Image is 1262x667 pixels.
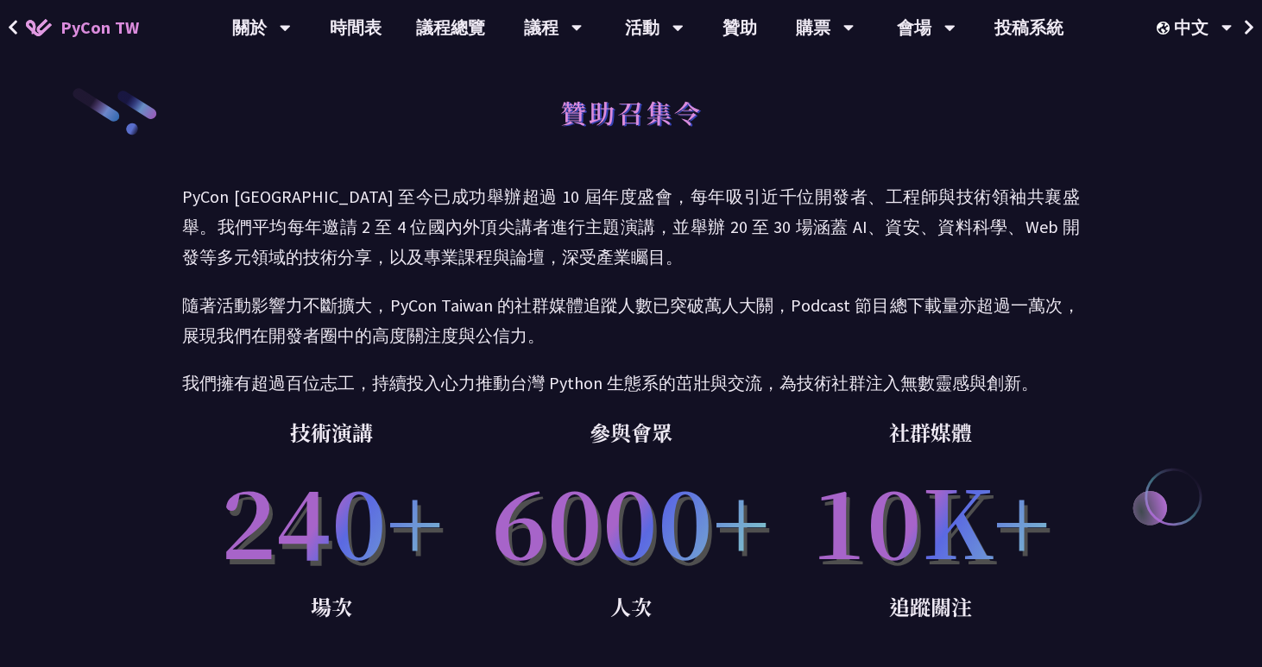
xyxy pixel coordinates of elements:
[26,19,52,36] img: Home icon of PyCon TW 2025
[60,15,139,41] span: PyCon TW
[560,86,703,138] h1: 贊助召集令
[780,450,1080,589] p: 10K+
[1157,22,1174,35] img: Locale Icon
[182,415,482,450] p: 技術演講
[9,6,156,49] a: PyCon TW
[482,415,781,450] p: 參與會眾
[182,450,482,589] p: 240+
[182,589,482,624] p: 場次
[182,181,1080,273] p: PyCon [GEOGRAPHIC_DATA] 至今已成功舉辦超過 10 屆年度盛會，每年吸引近千位開發者、工程師與技術領袖共襄盛舉。我們平均每年邀請 2 至 4 位國內外頂尖講者進行主題演講，...
[482,450,781,589] p: 6000+
[182,290,1080,350] p: 隨著活動影響力不斷擴大，PyCon Taiwan 的社群媒體追蹤人數已突破萬人大關，Podcast 節目總下載量亦超過一萬次，展現我們在開發者圈中的高度關注度與公信力。
[482,589,781,624] p: 人次
[182,368,1080,398] p: 我們擁有超過百位志工，持續投入心力推動台灣 Python 生態系的茁壯與交流，為技術社群注入無數靈感與創新。
[780,589,1080,624] p: 追蹤關注
[780,415,1080,450] p: 社群媒體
